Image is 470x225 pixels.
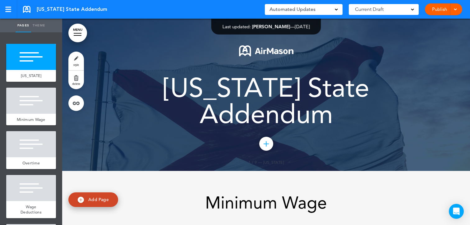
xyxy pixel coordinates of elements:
[295,24,310,30] span: [DATE]
[258,160,262,165] span: —
[72,82,80,85] span: delete
[68,52,84,70] a: style
[223,24,251,30] span: Last updated:
[68,71,84,89] a: delete
[6,70,56,82] a: [US_STATE]
[270,5,316,14] span: Automated Updates
[430,3,449,15] a: Publish
[111,194,422,211] h1: Minimum Wage
[6,157,56,169] a: Overtime
[248,160,257,165] span: 1 / 9
[17,117,45,122] span: Minimum Wage
[68,24,87,42] a: MENU
[263,160,284,165] span: [US_STATE]
[449,204,464,219] div: Open Intercom Messenger
[21,204,42,215] span: Wage Deductions
[37,6,107,13] span: [US_STATE] State Addendum
[6,114,56,126] a: Minimum Wage
[21,73,42,78] span: [US_STATE]
[16,19,31,32] a: Pages
[22,160,40,166] span: Overtime
[6,201,56,218] a: Wage Deductions
[31,19,47,32] a: Theme
[223,24,310,29] div: —
[88,197,109,202] span: Add Page
[239,45,293,56] img: 1722553576973-Airmason_logo_White.png
[163,72,369,130] span: [US_STATE] State Addendum
[355,5,384,14] span: Current Draft
[68,192,118,207] a: Add Page
[73,63,79,67] span: style
[252,24,290,30] span: [PERSON_NAME]
[78,197,84,203] img: add.svg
